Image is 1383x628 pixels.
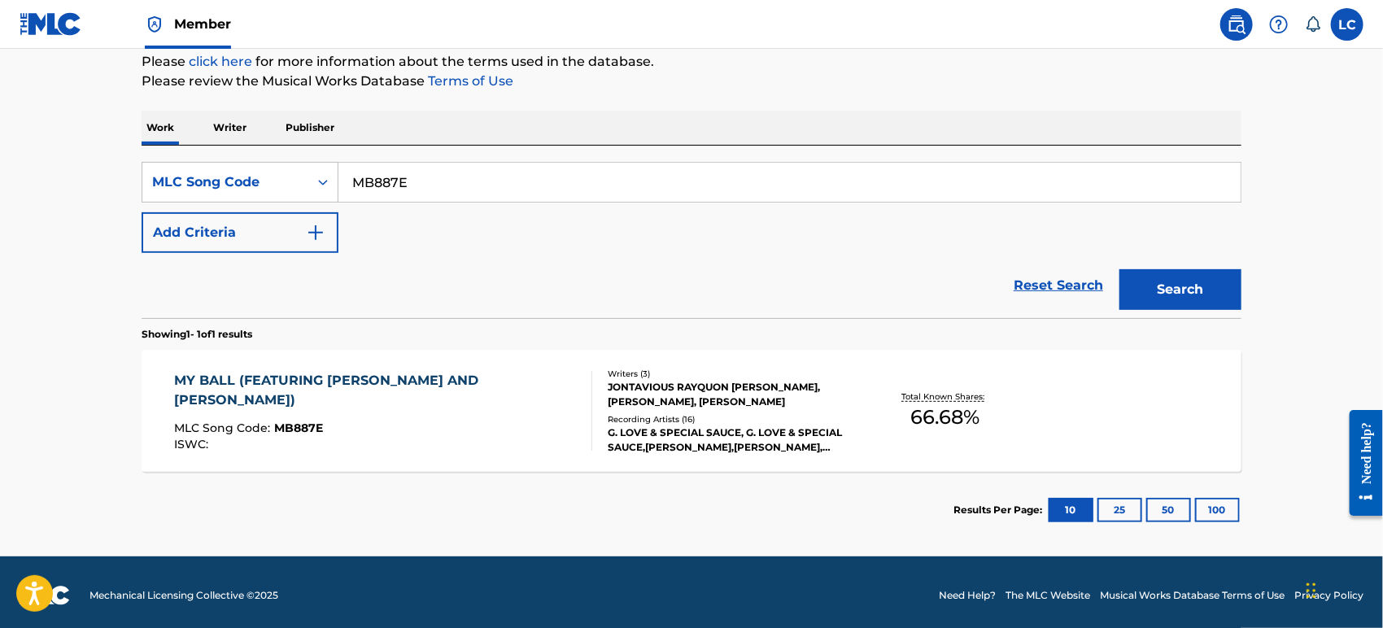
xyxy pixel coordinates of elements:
div: Recording Artists ( 16 ) [608,413,853,425]
p: Please review the Musical Works Database [142,72,1241,91]
button: 10 [1049,498,1093,522]
a: Musical Works Database Terms of Use [1100,588,1285,603]
div: User Menu [1331,8,1363,41]
p: Showing 1 - 1 of 1 results [142,327,252,342]
iframe: Resource Center [1337,397,1383,528]
span: Mechanical Licensing Collective © 2025 [89,588,278,603]
span: Member [174,15,231,33]
a: Public Search [1220,8,1253,41]
p: Results Per Page: [953,503,1046,517]
span: MB887E [275,421,324,435]
a: MY BALL (FEATURING [PERSON_NAME] AND [PERSON_NAME])MLC Song Code:MB887EISWC:Writers (3)JONTAVIOUS... [142,350,1241,472]
img: help [1269,15,1289,34]
span: MLC Song Code : [175,421,275,435]
div: Writers ( 3 ) [608,368,853,380]
a: click here [189,54,252,69]
div: JONTAVIOUS RAYQUON [PERSON_NAME], [PERSON_NAME], [PERSON_NAME] [608,380,853,409]
div: MLC Song Code [152,172,299,192]
iframe: Chat Widget [1302,550,1383,628]
button: Search [1119,269,1241,310]
img: 9d2ae6d4665cec9f34b9.svg [306,223,325,242]
button: Add Criteria [142,212,338,253]
img: Top Rightsholder [145,15,164,34]
a: Terms of Use [425,73,513,89]
a: The MLC Website [1006,588,1090,603]
p: Work [142,111,179,145]
p: Publisher [281,111,339,145]
img: MLC Logo [20,12,82,36]
button: 100 [1195,498,1240,522]
div: Notifications [1305,16,1321,33]
div: G. LOVE & SPECIAL SAUCE, G. LOVE & SPECIAL SAUCE,[PERSON_NAME],[PERSON_NAME], [PERSON_NAME] LOVE ... [608,425,853,455]
a: Need Help? [939,588,996,603]
button: 50 [1146,498,1191,522]
p: Total Known Shares: [901,390,988,403]
form: Search Form [142,162,1241,318]
div: MY BALL (FEATURING [PERSON_NAME] AND [PERSON_NAME]) [175,371,579,410]
p: Please for more information about the terms used in the database. [142,52,1241,72]
button: 25 [1097,498,1142,522]
div: Drag [1307,566,1316,615]
span: 66.68 % [910,403,979,432]
img: search [1227,15,1246,34]
p: Writer [208,111,251,145]
a: Privacy Policy [1294,588,1363,603]
span: ISWC : [175,437,213,451]
div: Help [1263,8,1295,41]
a: Reset Search [1006,268,1111,303]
